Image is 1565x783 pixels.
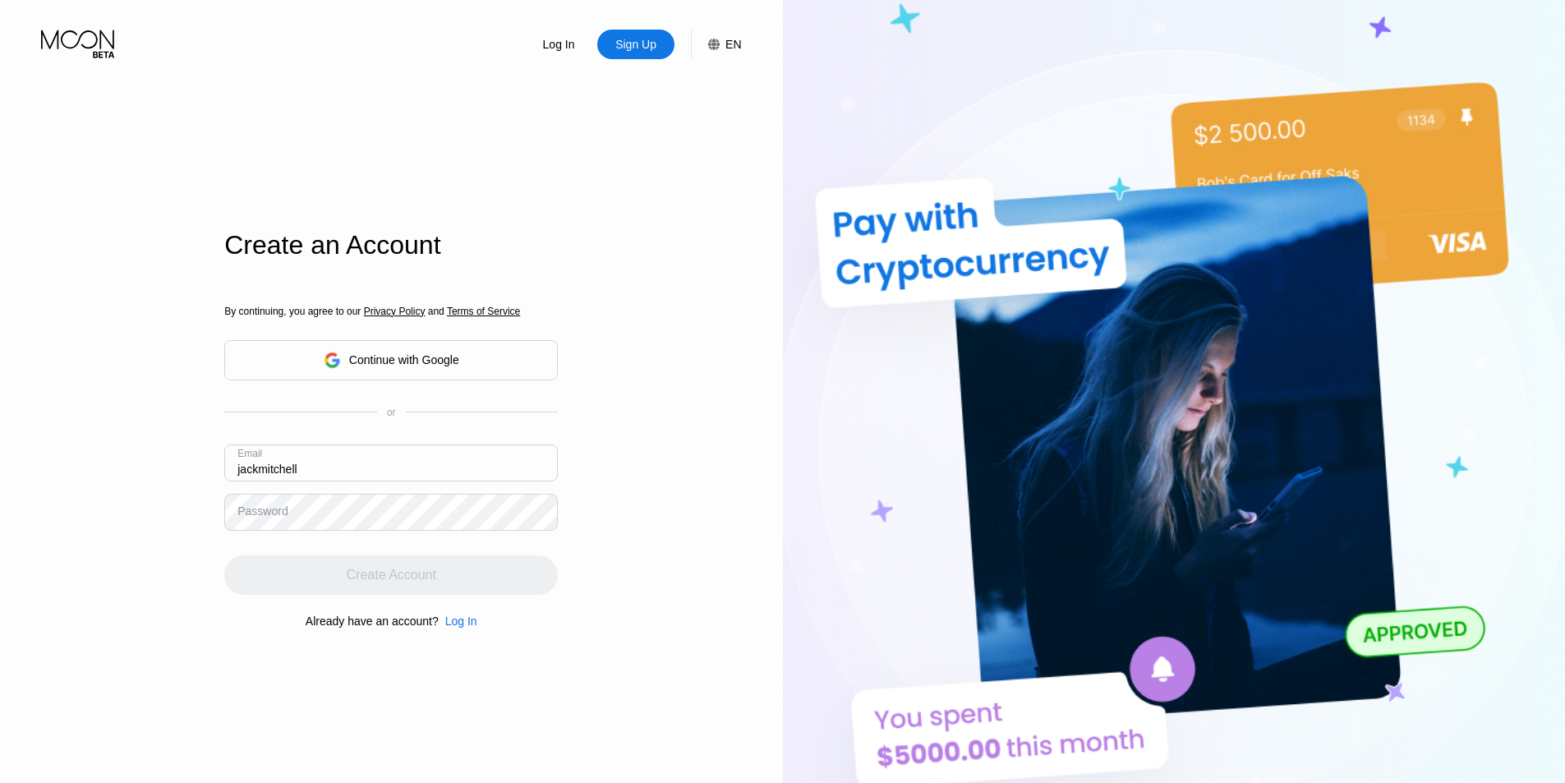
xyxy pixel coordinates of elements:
div: or [387,407,396,418]
div: Sign Up [597,30,674,59]
span: and [425,306,447,317]
div: Password [237,504,288,518]
div: Sign Up [614,36,658,53]
div: Log In [445,615,477,628]
div: EN [725,38,741,51]
div: EN [691,30,741,59]
div: Already have an account? [306,615,439,628]
div: Log In [520,30,597,59]
div: Continue with Google [349,353,459,366]
div: By continuing, you agree to our [224,306,558,317]
span: Privacy Policy [364,306,426,317]
div: Create an Account [224,230,558,260]
span: Terms of Service [447,306,520,317]
div: Continue with Google [224,340,558,380]
div: Email [237,448,262,459]
div: Log In [541,36,577,53]
div: Log In [439,615,477,628]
